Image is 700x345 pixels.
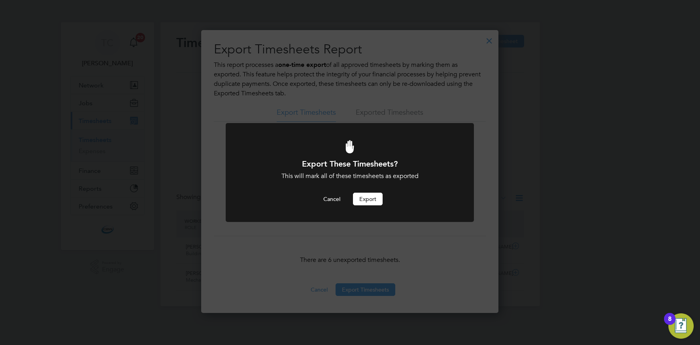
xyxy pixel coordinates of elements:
div: This will mark all of these timesheets as exported [247,172,453,180]
div: 8 [668,319,672,329]
button: Export [353,193,383,205]
button: Cancel [317,193,347,205]
button: Open Resource Center, 8 new notifications [668,313,694,339]
h1: Export These Timesheets? [247,159,453,169]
